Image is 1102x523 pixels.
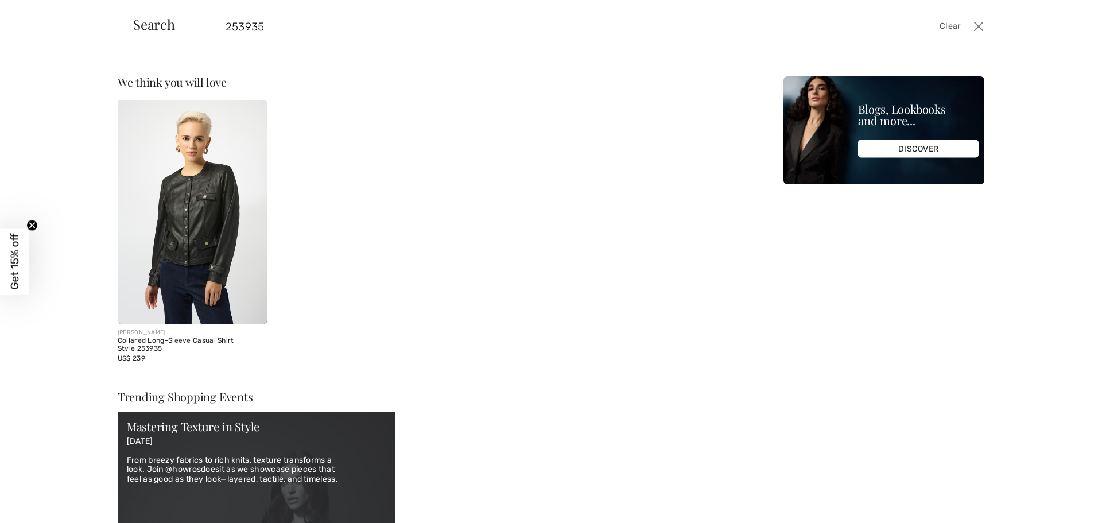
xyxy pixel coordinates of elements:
div: Trending Shopping Events [118,391,395,402]
p: From breezy fabrics to rich knits, texture transforms a look. Join @howrosdoesit as we showcase p... [127,456,386,485]
button: Close [970,17,987,36]
span: US$ 239 [118,354,145,362]
div: DISCOVER [858,140,979,158]
input: TYPE TO SEARCH [217,9,782,44]
span: Chat [25,8,49,18]
span: Clear [940,20,961,33]
img: Blogs, Lookbooks and more... [783,76,984,184]
button: Close teaser [26,219,38,231]
div: Mastering Texture in Style [127,421,386,432]
p: [DATE] [127,437,386,447]
span: Search [133,17,175,31]
span: We think you will love [118,74,227,90]
div: [PERSON_NAME] [118,328,267,337]
div: Collared Long-Sleeve Casual Shirt Style 253935 [118,337,267,353]
img: Collared Long-Sleeve Casual Shirt Style 253935. Black [118,100,267,324]
div: Blogs, Lookbooks and more... [858,103,979,126]
span: Get 15% off [8,234,21,290]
